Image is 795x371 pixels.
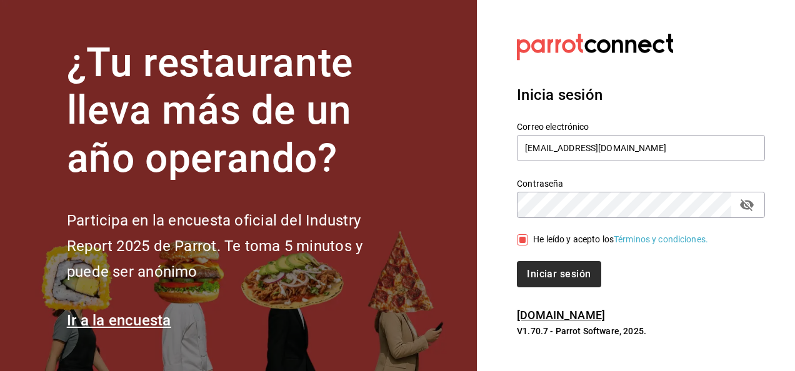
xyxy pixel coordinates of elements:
[533,233,708,246] div: He leído y acepto los
[517,135,765,161] input: Ingresa tu correo electrónico
[67,39,404,183] h1: ¿Tu restaurante lleva más de un año operando?
[517,122,765,131] label: Correo electrónico
[67,312,171,329] a: Ir a la encuesta
[517,179,765,187] label: Contraseña
[614,234,708,244] a: Términos y condiciones.
[517,309,605,322] a: [DOMAIN_NAME]
[67,208,404,284] h2: Participa en la encuesta oficial del Industry Report 2025 de Parrot. Te toma 5 minutos y puede se...
[517,84,765,106] h3: Inicia sesión
[517,325,765,337] p: V1.70.7 - Parrot Software, 2025.
[517,261,601,287] button: Iniciar sesión
[736,194,757,215] button: passwordField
